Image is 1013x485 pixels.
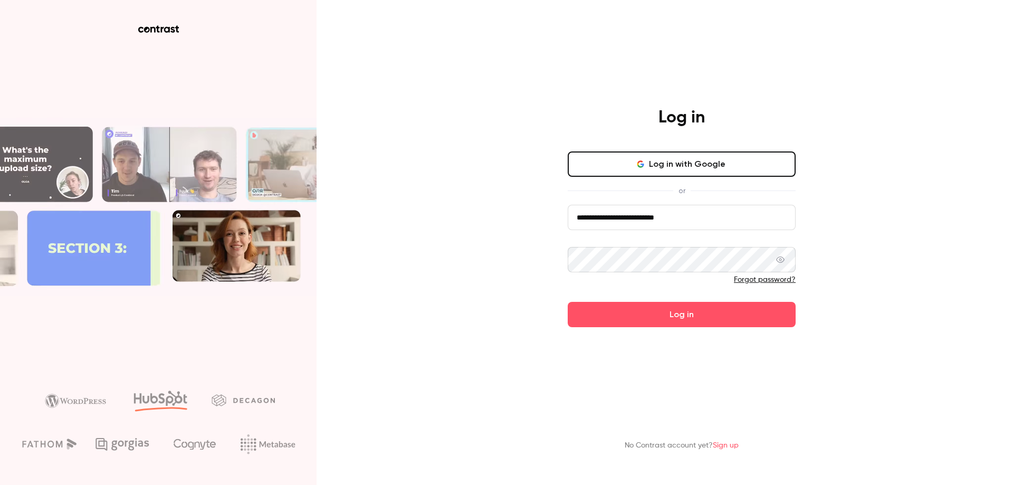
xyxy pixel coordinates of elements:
h4: Log in [658,107,705,128]
button: Log in with Google [568,151,796,177]
p: No Contrast account yet? [625,440,739,451]
img: decagon [212,394,275,406]
a: Forgot password? [734,276,796,283]
a: Sign up [713,442,739,449]
span: or [673,185,691,196]
button: Log in [568,302,796,327]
